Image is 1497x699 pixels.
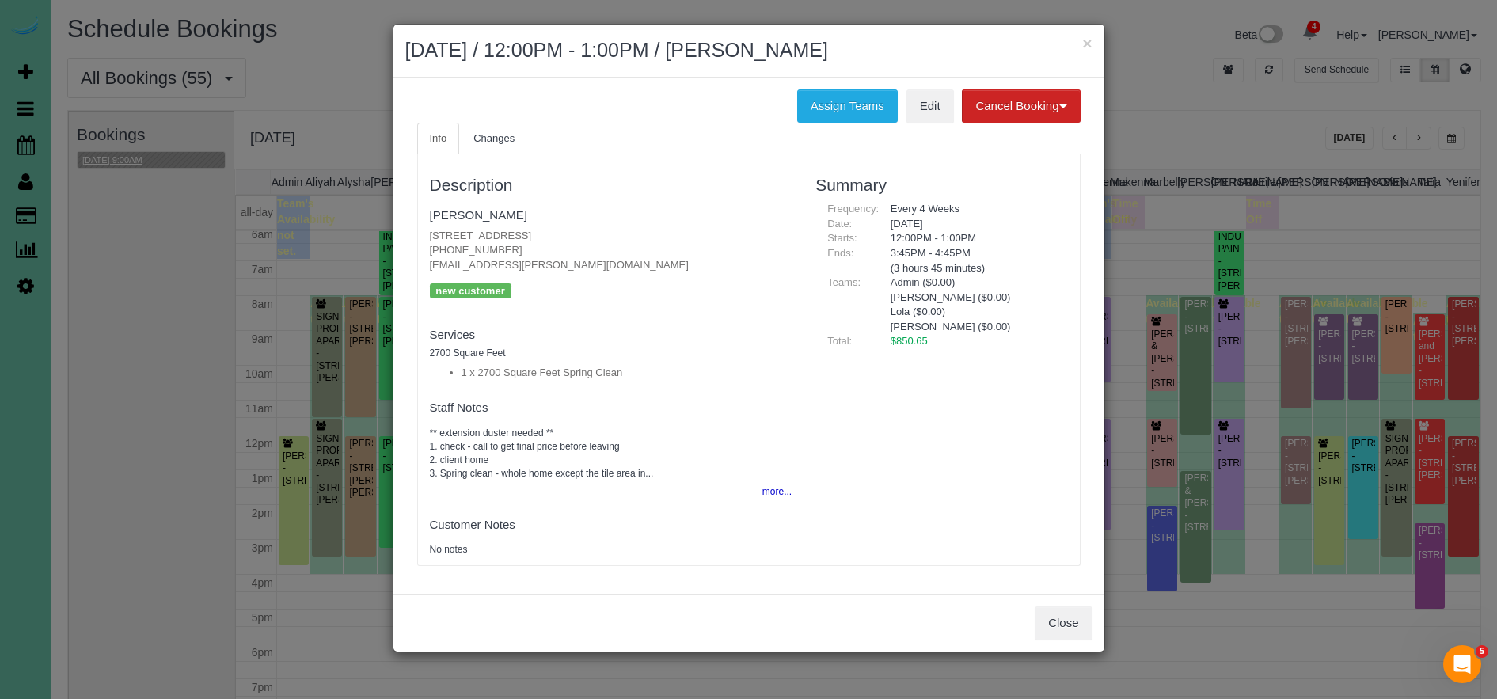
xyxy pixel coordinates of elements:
[827,335,852,347] span: Total:
[430,229,792,273] p: [STREET_ADDRESS] [PHONE_NUMBER] [EMAIL_ADDRESS][PERSON_NAME][DOMAIN_NAME]
[1443,645,1481,683] iframe: Intercom live chat
[1035,606,1092,640] button: Close
[962,89,1080,123] button: Cancel Booking
[891,275,1056,291] li: Admin ($0.00)
[879,231,1068,246] div: 12:00PM - 1:00PM
[879,202,1068,217] div: Every 4 Weeks
[827,203,879,215] span: Frequency:
[473,132,515,144] span: Changes
[815,176,1067,194] h3: Summary
[430,283,511,298] p: new customer
[462,366,792,381] li: 1 x 2700 Square Feet Spring Clean
[797,89,898,123] button: Assign Teams
[430,427,792,481] pre: ** extension duster needed ** 1. check - call to get final price before leaving 2. client home 3....
[1082,35,1092,51] button: ×
[430,519,792,532] h4: Customer Notes
[430,401,792,415] h4: Staff Notes
[891,305,1056,320] li: Lola ($0.00)
[891,320,1056,335] li: [PERSON_NAME] ($0.00)
[827,247,853,259] span: Ends:
[430,348,792,359] h5: 2700 Square Feet
[430,132,447,144] span: Info
[891,335,928,347] span: $850.65
[405,36,1092,65] h2: [DATE] / 12:00PM - 1:00PM / [PERSON_NAME]
[430,543,792,557] pre: No notes
[906,89,954,123] a: Edit
[461,123,527,155] a: Changes
[827,276,861,288] span: Teams:
[430,176,792,194] h3: Description
[879,246,1068,275] div: 3:45PM - 4:45PM (3 hours 45 minutes)
[879,217,1068,232] div: [DATE]
[430,329,792,342] h4: Services
[827,218,852,230] span: Date:
[1476,645,1488,658] span: 5
[827,232,857,244] span: Starts:
[417,123,460,155] a: Info
[430,208,527,222] a: [PERSON_NAME]
[753,481,792,503] button: more...
[891,291,1056,306] li: [PERSON_NAME] ($0.00)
